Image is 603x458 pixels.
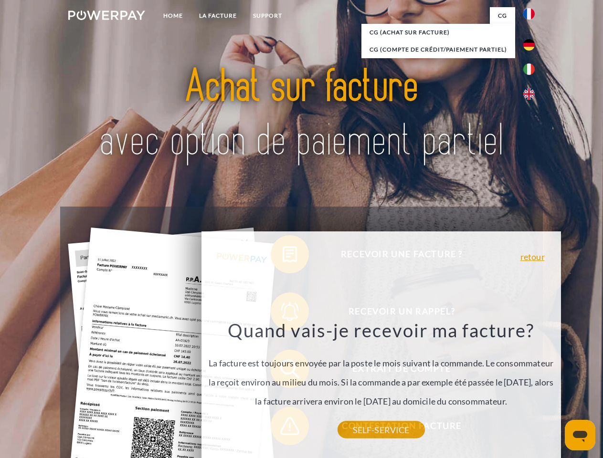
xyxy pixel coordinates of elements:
[523,8,535,20] img: fr
[207,319,555,430] div: La facture est toujours envoyée par la poste le mois suivant la commande. Le consommateur la reço...
[338,421,425,438] a: SELF-SERVICE
[68,10,145,20] img: logo-powerpay-white.svg
[361,41,515,58] a: CG (Compte de crédit/paiement partiel)
[207,319,555,342] h3: Quand vais-je recevoir ma facture?
[523,63,535,75] img: it
[155,7,191,24] a: Home
[91,46,512,183] img: title-powerpay_fr.svg
[245,7,290,24] a: Support
[191,7,245,24] a: LA FACTURE
[361,24,515,41] a: CG (achat sur facture)
[565,420,595,450] iframe: Bouton de lancement de la fenêtre de messagerie
[523,88,535,100] img: en
[520,252,545,261] a: retour
[490,7,515,24] a: CG
[523,39,535,51] img: de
